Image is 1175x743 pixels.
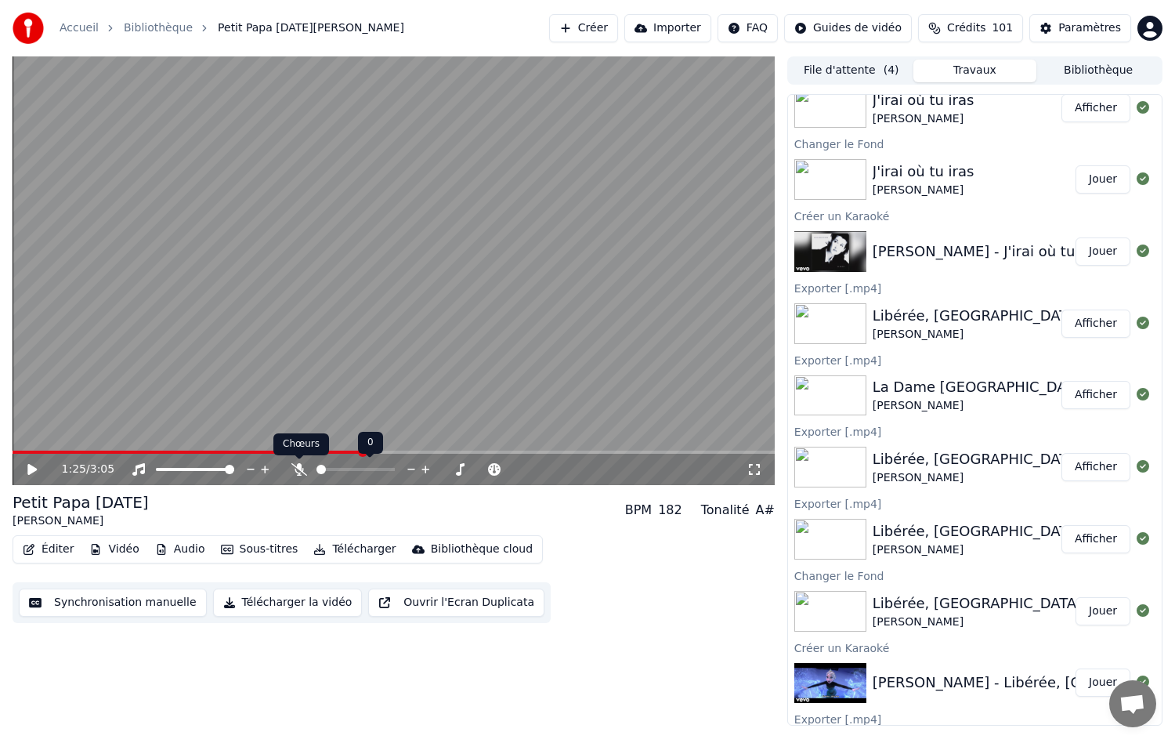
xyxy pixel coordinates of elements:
div: Petit Papa [DATE] [13,491,149,513]
button: Afficher [1061,310,1130,338]
a: Accueil [60,20,99,36]
div: [PERSON_NAME] [873,183,974,198]
div: Libérée, [GEOGRAPHIC_DATA] [873,448,1082,470]
button: Synchronisation manuelle [19,589,207,617]
span: 101 [992,20,1013,36]
div: Libérée, [GEOGRAPHIC_DATA] [873,305,1082,327]
button: Guides de vidéo [784,14,912,42]
div: Bibliothèque cloud [431,542,533,557]
div: 0 [358,432,383,454]
div: J'irai où tu iras [873,161,974,183]
button: Bibliothèque [1036,60,1160,82]
button: Jouer [1076,669,1130,697]
button: Afficher [1061,453,1130,481]
div: [PERSON_NAME] [873,470,1082,486]
div: [PERSON_NAME] [873,327,1082,343]
button: File d'attente [790,60,913,82]
div: / [62,462,99,477]
button: Ouvrir l'Ecran Duplicata [368,589,544,617]
button: Afficher [1061,94,1130,122]
div: 182 [658,501,682,520]
span: ( 4 ) [884,63,899,78]
div: [PERSON_NAME] [873,398,1088,414]
div: Exporter [.mp4] [788,494,1162,513]
div: Exporter [.mp4] [788,422,1162,440]
div: Tonalité [701,501,750,520]
img: youka [13,13,44,44]
button: Créer [549,14,618,42]
span: Petit Papa [DATE][PERSON_NAME] [218,20,404,36]
button: Jouer [1076,597,1130,625]
div: [PERSON_NAME] [13,513,149,529]
button: Jouer [1076,165,1130,194]
button: Télécharger [307,538,402,560]
button: Jouer [1076,237,1130,266]
div: Libérée, [GEOGRAPHIC_DATA] [873,520,1082,542]
div: Changer le Fond [788,134,1162,153]
div: Exporter [.mp4] [788,709,1162,728]
span: 3:05 [90,462,114,477]
button: Paramètres [1029,14,1131,42]
div: Créer un Karaoké [788,638,1162,657]
button: Crédits101 [918,14,1023,42]
div: [PERSON_NAME] [873,614,1082,630]
button: Afficher [1061,525,1130,553]
div: Exporter [.mp4] [788,278,1162,297]
div: Paramètres [1058,20,1121,36]
button: Audio [149,538,211,560]
div: Changer le Fond [788,566,1162,585]
div: Libérée, [GEOGRAPHIC_DATA] [873,593,1082,614]
div: Créer un Karaoké [788,206,1162,225]
div: Exporter [.mp4] [788,350,1162,369]
div: La Dame [GEOGRAPHIC_DATA] [873,376,1088,398]
button: Éditer [16,538,80,560]
a: Bibliothèque [124,20,193,36]
button: Vidéo [83,538,145,560]
button: Télécharger la vidéo [213,589,363,617]
button: Sous-titres [215,538,305,560]
span: Crédits [947,20,985,36]
div: [PERSON_NAME] - J'irai où tu iras [873,241,1105,263]
div: [PERSON_NAME] [873,111,974,127]
div: Chœurs [273,433,329,455]
div: J'irai où tu iras [873,89,974,111]
div: A# [755,501,774,520]
div: BPM [625,501,652,520]
div: Ouvrir le chat [1109,680,1156,727]
button: Importer [624,14,711,42]
div: [PERSON_NAME] [873,542,1082,558]
button: FAQ [718,14,778,42]
nav: breadcrumb [60,20,404,36]
span: 1:25 [62,462,86,477]
button: Afficher [1061,381,1130,409]
button: Travaux [913,60,1037,82]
